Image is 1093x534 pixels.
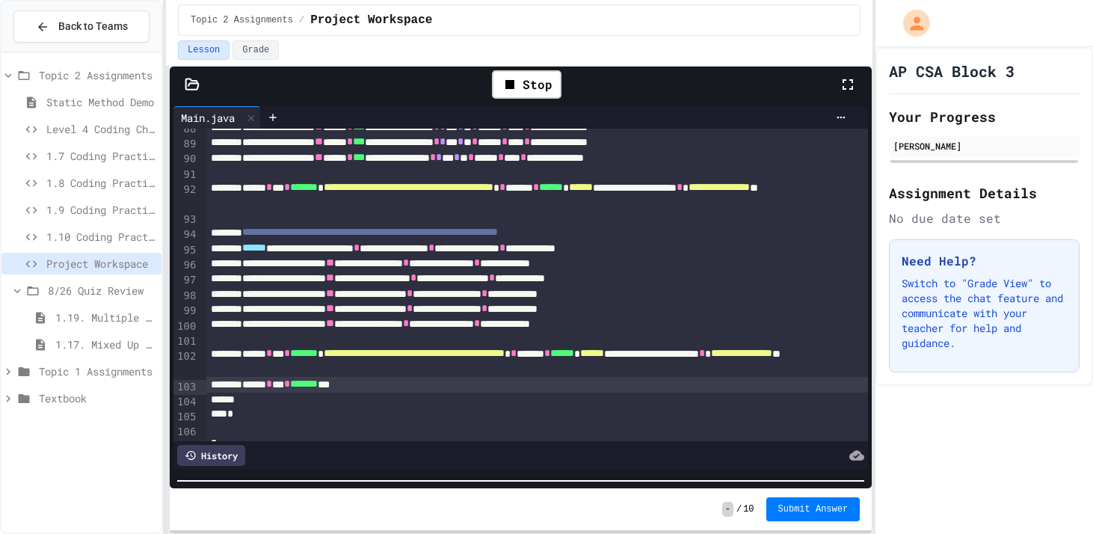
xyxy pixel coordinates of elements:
[233,40,279,60] button: Grade
[722,502,733,517] span: -
[736,503,742,515] span: /
[46,94,156,110] span: Static Method Demo
[46,175,156,191] span: 1.8 Coding Practice
[39,390,156,406] span: Textbook
[889,61,1015,82] h1: AP CSA Block 3
[178,40,230,60] button: Lesson
[889,182,1080,203] h2: Assignment Details
[887,6,934,40] div: My Account
[893,139,1075,153] div: [PERSON_NAME]
[46,202,156,218] span: 1.9 Coding Practice
[46,229,156,245] span: 1.10 Coding Practice
[46,256,156,271] span: Project Workspace
[191,14,293,26] span: Topic 2 Assignments
[39,67,156,83] span: Topic 2 Assignments
[13,10,150,43] button: Back to Teams
[743,503,754,515] span: 10
[310,11,432,29] span: Project Workspace
[46,121,156,137] span: Level 4 Coding Challenge
[299,14,304,26] span: /
[492,70,561,99] div: Stop
[58,19,128,34] span: Back to Teams
[889,106,1080,127] h2: Your Progress
[55,337,156,352] span: 1.17. Mixed Up Code Practice 1.1-1.6
[778,503,849,515] span: Submit Answer
[889,209,1080,227] div: No due date set
[55,310,156,325] span: 1.19. Multiple Choice Exercises for Unit 1a (1.1-1.6)
[46,148,156,164] span: 1.7 Coding Practice
[902,252,1067,270] h3: Need Help?
[766,497,860,521] button: Submit Answer
[39,363,156,379] span: Topic 1 Assignments
[902,276,1067,351] p: Switch to "Grade View" to access the chat feature and communicate with your teacher for help and ...
[48,283,156,298] span: 8/26 Quiz Review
